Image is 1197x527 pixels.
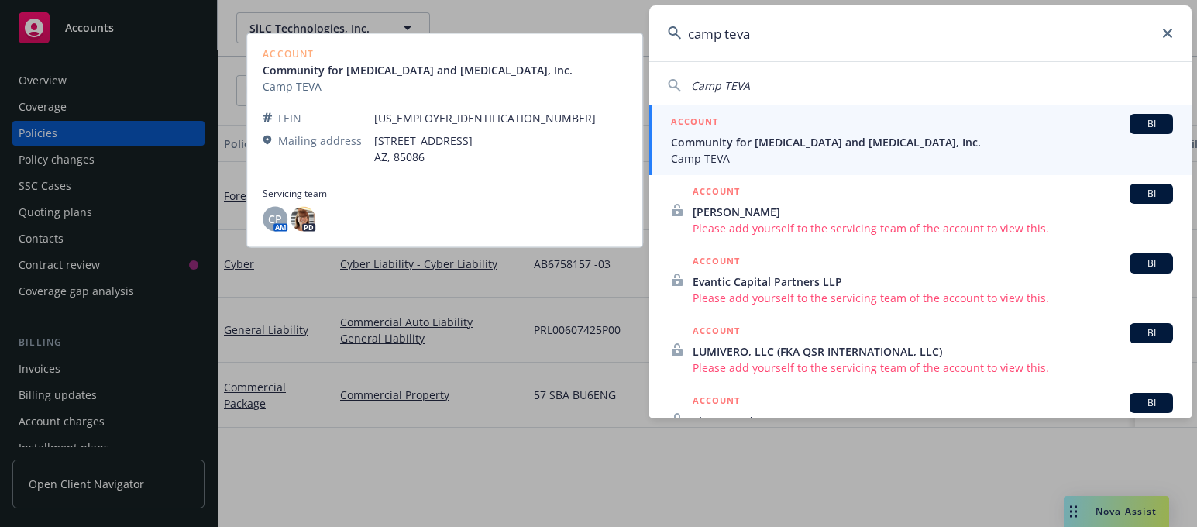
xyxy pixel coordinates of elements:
span: Community for [MEDICAL_DATA] and [MEDICAL_DATA], Inc. [671,134,1173,150]
span: Camp TEVA [691,78,750,93]
span: Please add yourself to the servicing team of the account to view this. [693,220,1173,236]
h5: ACCOUNT [693,184,740,202]
h5: ACCOUNT [693,253,740,272]
span: Camp TEVA [671,150,1173,167]
h5: ACCOUNT [693,323,740,342]
span: [PERSON_NAME] [693,204,1173,220]
a: ACCOUNTBI[PERSON_NAME]Please add yourself to the servicing team of the account to view this. [649,175,1192,245]
span: Evantic Capital Partners LLP [693,274,1173,290]
h5: ACCOUNT [671,114,718,133]
span: LUMIVERO, LLC (FKA QSR INTERNATIONAL, LLC) [693,343,1173,360]
a: ACCOUNTBICommunity for [MEDICAL_DATA] and [MEDICAL_DATA], Inc.Camp TEVA [649,105,1192,175]
a: ACCOUNTBIEvantic Capital Partners LLPPlease add yourself to the servicing team of the account to ... [649,245,1192,315]
a: ACCOUNTBILUMIVERO, LLC (FKA QSR INTERNATIONAL, LLC)Please add yourself to the servicing team of t... [649,315,1192,384]
span: BI [1136,396,1167,410]
span: BI [1136,257,1167,270]
span: BI [1136,117,1167,131]
span: BI [1136,326,1167,340]
input: Search... [649,5,1192,61]
a: ACCOUNTBIThe Avocado Tea Company [649,384,1192,454]
h5: ACCOUNT [693,393,740,412]
span: Please add yourself to the servicing team of the account to view this. [693,360,1173,376]
span: The Avocado Tea Company [693,413,1173,429]
span: BI [1136,187,1167,201]
span: Please add yourself to the servicing team of the account to view this. [693,290,1173,306]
